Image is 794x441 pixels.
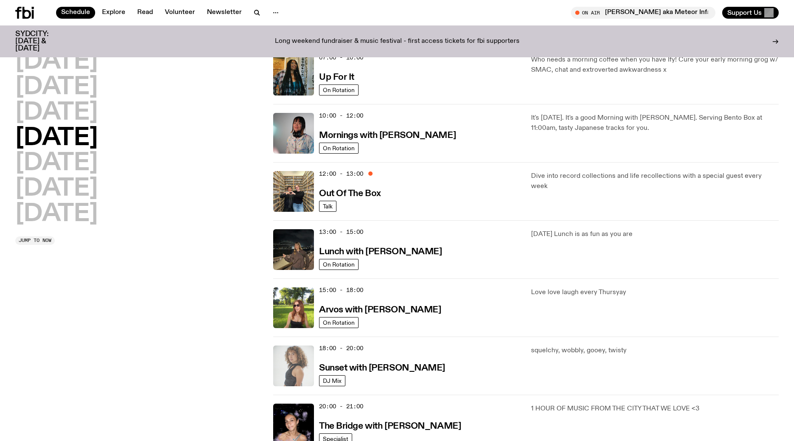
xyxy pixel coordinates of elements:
a: On Rotation [319,84,359,96]
p: It's [DATE]. It's a good Morning with [PERSON_NAME]. Serving Bento Box at 11:00am, tasty Japanese... [531,113,779,133]
a: Out Of The Box [319,188,381,198]
a: On Rotation [319,259,359,270]
p: [DATE] Lunch is as fun as you are [531,229,779,239]
a: Up For It [319,71,354,82]
a: Talk [319,201,336,212]
p: 1 HOUR OF MUSIC FROM THE CITY THAT WE LOVE <3 [531,404,779,414]
img: Ify - a Brown Skin girl with black braided twists, looking up to the side with her tongue stickin... [273,55,314,96]
span: 13:00 - 15:00 [319,228,363,236]
button: [DATE] [15,152,98,175]
button: [DATE] [15,76,98,99]
a: Arvos with [PERSON_NAME] [319,304,441,315]
img: Lizzie Bowles is sitting in a bright green field of grass, with dark sunglasses and a black top. ... [273,287,314,328]
button: [DATE] [15,50,98,74]
h3: SYDCITY: [DATE] & [DATE] [15,31,70,52]
h3: The Bridge with [PERSON_NAME] [319,422,461,431]
button: On Air[PERSON_NAME] aka Meteor Infant - Out of the Box [571,7,715,19]
span: 20:00 - 21:00 [319,402,363,410]
img: Tangela looks past her left shoulder into the camera with an inquisitive look. She is wearing a s... [273,345,314,386]
span: 10:00 - 12:00 [319,112,363,120]
p: Dive into record collections and life recollections with a special guest every week [531,171,779,191]
button: [DATE] [15,202,98,226]
span: On Rotation [323,319,355,326]
button: Support Us [722,7,779,19]
h3: Out Of The Box [319,189,381,198]
button: [DATE] [15,101,98,125]
a: The Bridge with [PERSON_NAME] [319,420,461,431]
span: 18:00 - 20:00 [319,344,363,352]
a: Volunteer [160,7,200,19]
button: Jump to now [15,236,55,245]
a: Explore [97,7,130,19]
button: [DATE] [15,126,98,150]
a: Sunset with [PERSON_NAME] [319,362,445,373]
h3: Arvos with [PERSON_NAME] [319,306,441,315]
a: On Rotation [319,317,359,328]
span: Talk [323,203,333,209]
span: Jump to now [19,238,51,243]
h3: Up For It [319,73,354,82]
h3: Mornings with [PERSON_NAME] [319,131,456,140]
span: 12:00 - 13:00 [319,170,363,178]
a: Mornings with [PERSON_NAME] [319,129,456,140]
h3: Sunset with [PERSON_NAME] [319,364,445,373]
span: 07:00 - 10:00 [319,53,363,62]
button: [DATE] [15,177,98,201]
img: Matt and Kate stand in the music library and make a heart shape with one hand each. [273,171,314,212]
span: On Rotation [323,87,355,93]
img: Kana Frazer is smiling at the camera with her head tilted slightly to her left. She wears big bla... [273,113,314,154]
p: Love love laugh every Thursyay [531,287,779,298]
span: On Rotation [323,145,355,151]
a: Lunch with [PERSON_NAME] [319,246,442,256]
a: DJ Mix [319,375,345,386]
a: Read [132,7,158,19]
a: On Rotation [319,143,359,154]
span: Support Us [727,9,762,17]
p: Long weekend fundraiser & music festival - first access tickets for fbi supporters [275,38,520,45]
h3: Lunch with [PERSON_NAME] [319,247,442,256]
span: 15:00 - 18:00 [319,286,363,294]
img: Izzy Page stands above looking down at Opera Bar. She poses in front of the Harbour Bridge in the... [273,229,314,270]
a: Schedule [56,7,95,19]
span: DJ Mix [323,377,342,384]
span: On Rotation [323,261,355,267]
p: Who needs a morning coffee when you have Ify! Cure your early morning grog w/ SMAC, chat and extr... [531,55,779,75]
a: Newsletter [202,7,247,19]
p: squelchy, wobbly, gooey, twisty [531,345,779,356]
